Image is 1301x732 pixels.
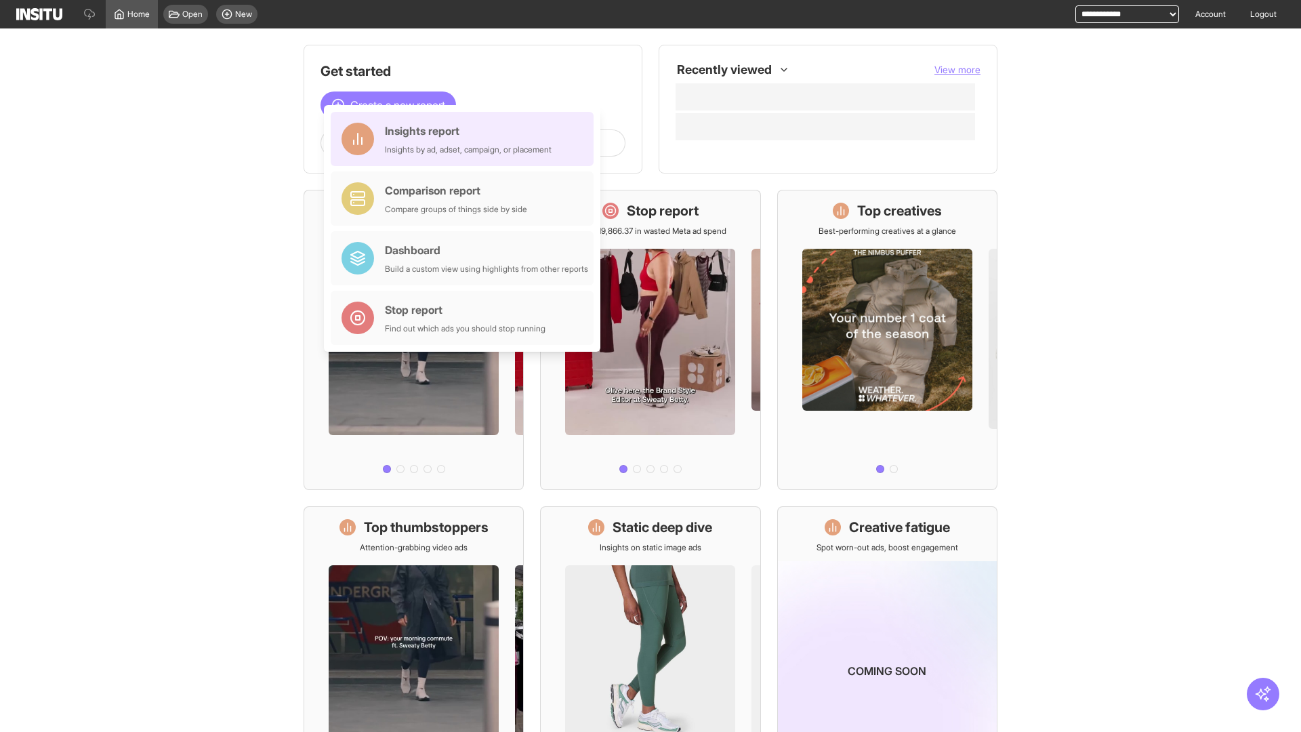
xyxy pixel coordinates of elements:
h1: Static deep dive [613,518,712,537]
span: View more [934,64,980,75]
div: Stop report [385,302,545,318]
a: What's live nowSee all active ads instantly [304,190,524,490]
a: Stop reportSave £19,866.37 in wasted Meta ad spend [540,190,760,490]
p: Save £19,866.37 in wasted Meta ad spend [574,226,726,237]
div: Insights by ad, adset, campaign, or placement [385,144,552,155]
div: Build a custom view using highlights from other reports [385,264,588,274]
img: Logo [16,8,62,20]
button: View more [934,63,980,77]
button: Create a new report [321,91,456,119]
div: Compare groups of things side by side [385,204,527,215]
div: Insights report [385,123,552,139]
p: Attention-grabbing video ads [360,542,468,553]
h1: Get started [321,62,625,81]
span: Open [182,9,203,20]
span: Home [127,9,150,20]
p: Best-performing creatives at a glance [819,226,956,237]
div: Find out which ads you should stop running [385,323,545,334]
div: Comparison report [385,182,527,199]
span: New [235,9,252,20]
h1: Top thumbstoppers [364,518,489,537]
div: Dashboard [385,242,588,258]
h1: Stop report [627,201,699,220]
h1: Top creatives [857,201,942,220]
p: Insights on static image ads [600,542,701,553]
span: Create a new report [350,97,445,113]
a: Top creativesBest-performing creatives at a glance [777,190,997,490]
